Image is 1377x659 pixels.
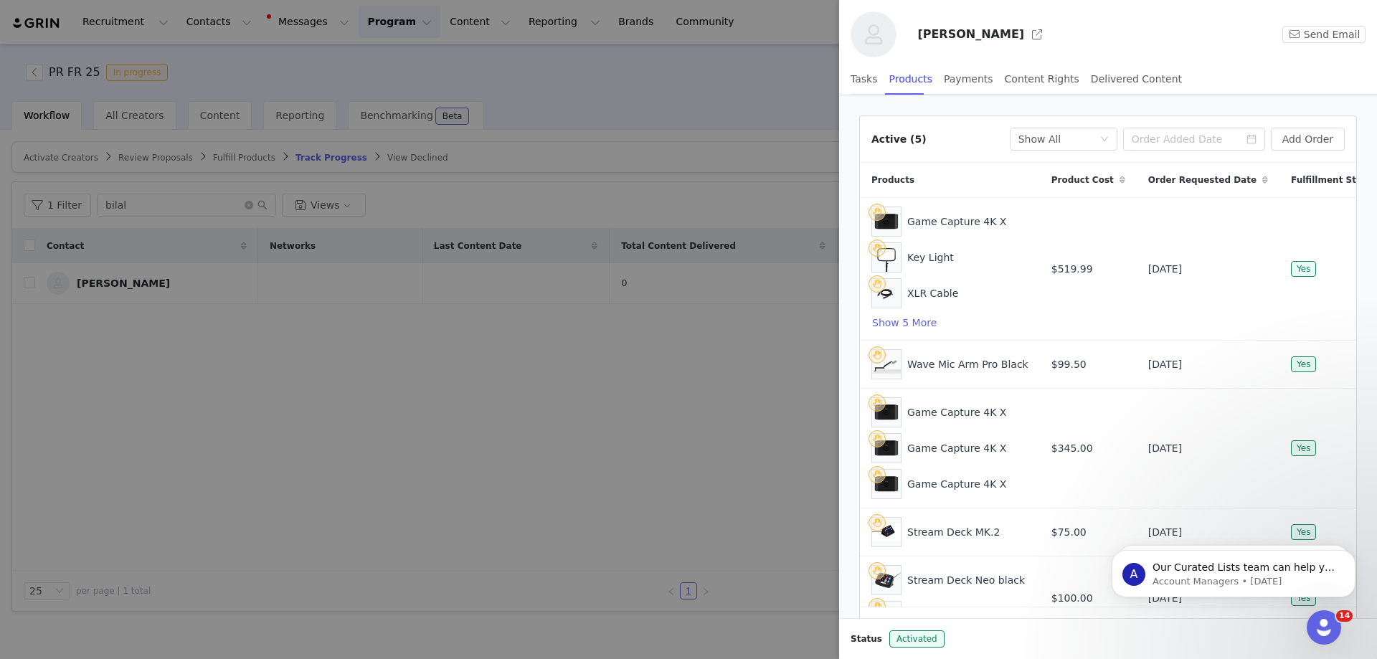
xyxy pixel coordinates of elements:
img: d92f8f93-2b30-4e83-87a2-733b3f58afc4.png [872,566,901,594]
img: b961809f-1036-4bef-808e-a3202dceef07.png [872,470,901,498]
div: Stream Deck Neo black [907,573,1025,588]
span: Fulfillment Status [1291,174,1377,186]
div: Payments [944,63,993,95]
div: Game Capture 4K X [907,405,1006,420]
article: Active [859,115,1357,648]
span: Product Cost [1051,174,1114,186]
span: $100.00 [1051,591,1093,606]
div: Show All [1018,128,1061,150]
span: $99.50 [1051,357,1087,372]
img: 502d7e1c-a94b-4d63-91bf-e0821447b515.png [872,355,901,374]
span: Activated [889,630,945,648]
span: Status [851,632,882,645]
span: [DATE] [1148,357,1182,372]
span: $75.00 [1051,525,1087,540]
button: Add Order [1271,128,1345,151]
div: Active (5) [871,132,927,147]
img: d87ae428-f3b5-4d07-8bdb-a41e20c753db.png [872,284,901,303]
img: d0944a71-ef84-4aaf-9981-e1dd29ce0172.png [872,243,901,272]
i: icon: calendar [1246,134,1257,144]
iframe: Intercom live chat [1307,610,1341,645]
span: $519.99 [1051,262,1093,277]
span: Order Requested Date [1148,174,1257,186]
div: Tasks [851,63,878,95]
img: b961809f-1036-4bef-808e-a3202dceef07.png [872,434,901,463]
div: Game Capture 4K X [907,477,1006,492]
span: 14 [1336,610,1353,622]
img: b961809f-1036-4bef-808e-a3202dceef07.png [872,207,901,236]
div: Game Capture 4K X [907,441,1006,456]
div: Key Light [907,250,954,265]
img: 7a1c6ae6-792c-48c8-8ab9-51b76ea1c910--s.jpg [851,11,896,57]
div: Wave Mic Arm Pro Black [907,357,1028,372]
h3: [PERSON_NAME] [917,26,1024,43]
div: Products [889,63,932,95]
input: Order Added Date [1123,128,1265,151]
span: Products [871,174,914,186]
span: [DATE] [1148,441,1182,456]
span: [DATE] [1148,262,1182,277]
div: XLR Cable [907,286,958,301]
iframe: Intercom notifications message [1090,520,1377,620]
div: Content Rights [1005,63,1079,95]
div: Delivered Content [1091,63,1182,95]
span: $345.00 [1051,441,1093,456]
div: Game Capture 4K X [907,214,1006,229]
img: b961809f-1036-4bef-808e-a3202dceef07.png [872,398,901,427]
button: Show 5 More [871,314,937,331]
div: Stream Deck MK.2 [907,525,1000,540]
img: 34be27b7-d590-43ae-b2ed-ed339a435d08.jpg [872,523,901,542]
img: d92f8f93-2b30-4e83-87a2-733b3f58afc4.png [872,602,901,630]
button: Send Email [1282,26,1366,43]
